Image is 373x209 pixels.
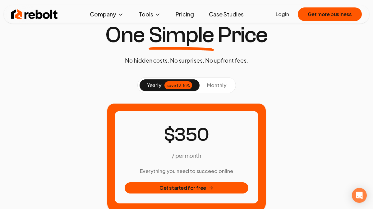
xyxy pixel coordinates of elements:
h3: Everything you need to succeed online [125,167,248,175]
div: Open Intercom Messenger [352,188,367,203]
span: Simple [149,24,214,46]
button: yearlysave 12.5% [140,79,200,91]
div: save 12.5% [164,81,192,89]
h1: One Price [105,24,268,46]
p: No hidden costs. No surprises. No upfront fees. [125,56,248,65]
a: Login [276,11,289,18]
a: Case Studies [204,8,249,20]
p: / per month [172,151,201,160]
span: monthly [207,82,226,88]
button: Tools [134,8,166,20]
button: Company [85,8,129,20]
a: Pricing [171,8,199,20]
button: monthly [200,79,234,91]
span: yearly [147,82,161,89]
button: Get started for free [125,182,248,193]
img: Rebolt Logo [11,8,58,20]
button: Get more business [298,7,362,21]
